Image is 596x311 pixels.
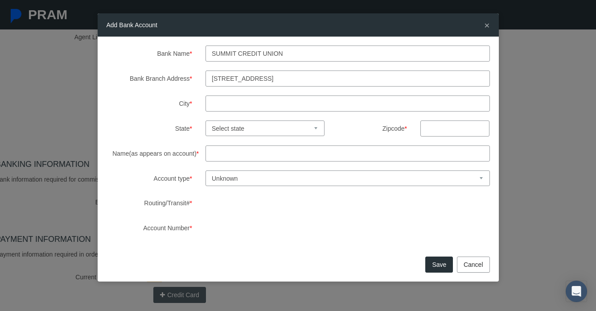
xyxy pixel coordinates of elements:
h5: Add Bank Account [107,20,157,30]
button: Cancel [457,257,490,273]
label: Bank Branch Address [100,70,199,87]
label: Bank Name [100,46,199,62]
label: Account Number [100,220,199,236]
label: State [100,120,199,137]
span: × [484,20,489,30]
button: Close [484,21,489,30]
label: City [100,95,199,112]
label: Account type [100,170,199,186]
label: Routing/Transit# [100,195,199,211]
button: Save [425,257,453,273]
label: Name(as appears on account) [100,145,199,162]
label: Zipcode [338,120,414,136]
div: Open Intercom Messenger [566,281,587,302]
